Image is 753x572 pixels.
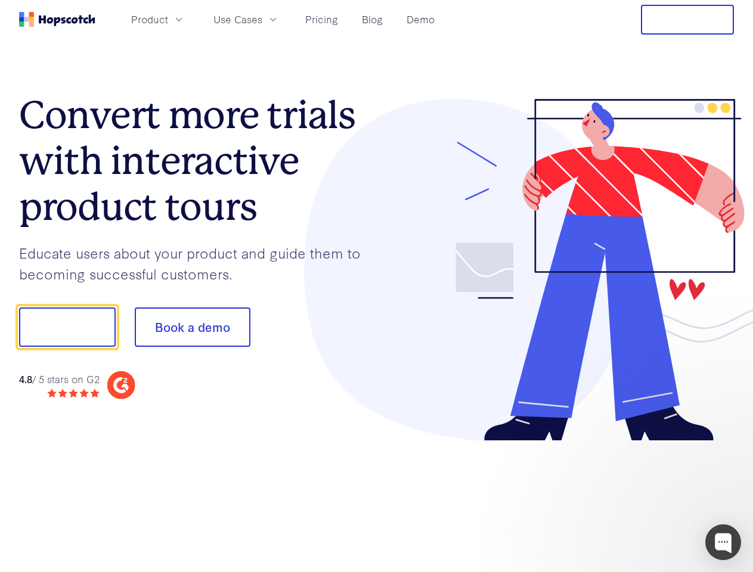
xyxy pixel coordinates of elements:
button: Free Trial [641,5,734,35]
div: / 5 stars on G2 [19,372,100,387]
a: Blog [357,10,388,29]
span: Use Cases [213,12,262,27]
span: Product [131,12,168,27]
a: Home [19,12,95,27]
a: Demo [402,10,439,29]
h1: Convert more trials with interactive product tours [19,92,377,229]
strong: 4.8 [19,372,32,386]
button: Book a demo [135,307,250,347]
a: Pricing [300,10,343,29]
button: Show me! [19,307,116,347]
button: Product [124,10,192,29]
p: Educate users about your product and guide them to becoming successful customers. [19,243,377,284]
button: Use Cases [206,10,286,29]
